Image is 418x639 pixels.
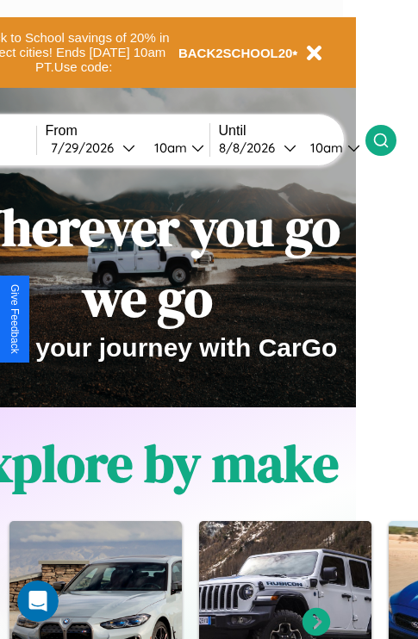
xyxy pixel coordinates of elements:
div: Give Feedback [9,284,21,354]
button: 10am [140,139,209,157]
button: 7/29/2026 [46,139,140,157]
div: 10am [146,140,191,156]
div: 10am [302,140,347,156]
label: Until [219,123,365,139]
div: 7 / 29 / 2026 [51,140,122,156]
b: BACK2SCHOOL20 [178,46,293,60]
div: 8 / 8 / 2026 [219,140,284,156]
iframe: Intercom live chat [17,580,59,622]
label: From [46,123,209,139]
button: 10am [296,139,365,157]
